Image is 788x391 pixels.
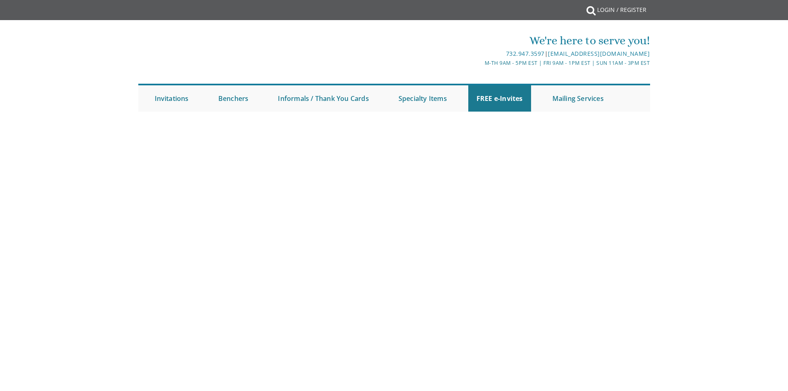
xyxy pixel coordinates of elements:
div: We're here to serve you! [309,32,650,49]
a: FREE e-Invites [468,85,531,112]
a: Benchers [210,85,257,112]
a: 732.947.3597 [506,50,545,57]
a: Informals / Thank You Cards [270,85,377,112]
a: Mailing Services [544,85,612,112]
a: Invitations [147,85,197,112]
div: | [309,49,650,59]
a: [EMAIL_ADDRESS][DOMAIN_NAME] [548,50,650,57]
a: Specialty Items [390,85,455,112]
div: M-Th 9am - 5pm EST | Fri 9am - 1pm EST | Sun 11am - 3pm EST [309,59,650,67]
